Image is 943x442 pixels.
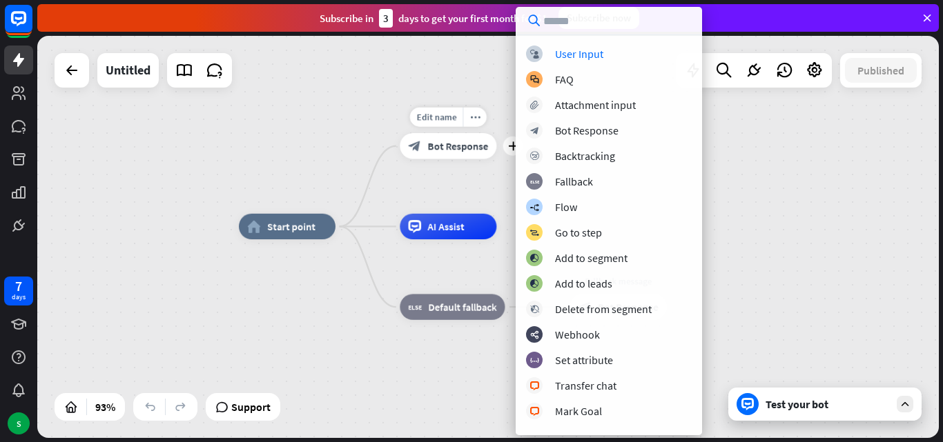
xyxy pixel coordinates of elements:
[845,58,917,83] button: Published
[529,381,540,390] i: block_livechat
[15,280,22,292] div: 7
[508,141,518,150] i: plus
[555,123,619,137] div: Bot Response
[555,277,612,290] div: Add to leads
[379,9,393,28] div: 3
[555,200,577,214] div: Flow
[11,6,52,47] button: Open LiveChat chat widget
[428,301,496,314] span: Default fallback
[12,292,26,302] div: days
[529,228,539,237] i: block_goto
[555,379,616,392] div: Transfer chat
[529,203,539,212] i: builder_tree
[247,220,261,233] i: home_2
[4,277,33,305] a: 7 days
[530,101,539,110] i: block_attachment
[320,9,547,28] div: Subscribe in days to get your first month for $1
[555,72,574,86] div: FAQ
[91,396,119,418] div: 93%
[530,305,539,314] i: block_delete_from_segment
[529,254,539,263] i: block_add_to_segment
[427,139,488,152] span: Bot Response
[555,225,602,239] div: Go to step
[555,47,603,61] div: User Input
[470,112,480,122] i: more_horiz
[530,356,539,365] i: block_set_attribute
[529,279,539,288] i: block_add_to_segment
[267,220,315,233] span: Start point
[530,126,539,135] i: block_bot_response
[555,149,615,163] div: Backtracking
[231,396,271,418] span: Support
[530,75,539,84] i: block_faq
[416,111,456,123] span: Edit name
[555,251,628,265] div: Add to segment
[408,139,421,152] i: block_bot_response
[555,302,652,316] div: Delete from segment
[8,412,30,434] div: S
[766,397,890,411] div: Test your bot
[555,353,613,367] div: Set attribute
[555,328,600,341] div: Webhook
[530,330,539,339] i: webhooks
[530,152,539,161] i: block_backtracking
[106,53,150,88] div: Untitled
[555,174,593,188] div: Fallback
[555,404,602,418] div: Mark Goal
[529,407,540,416] i: block_livechat
[530,50,539,59] i: block_user_input
[427,220,464,233] span: AI Assist
[555,98,636,112] div: Attachment input
[530,177,539,186] i: block_fallback
[408,301,422,314] i: block_fallback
